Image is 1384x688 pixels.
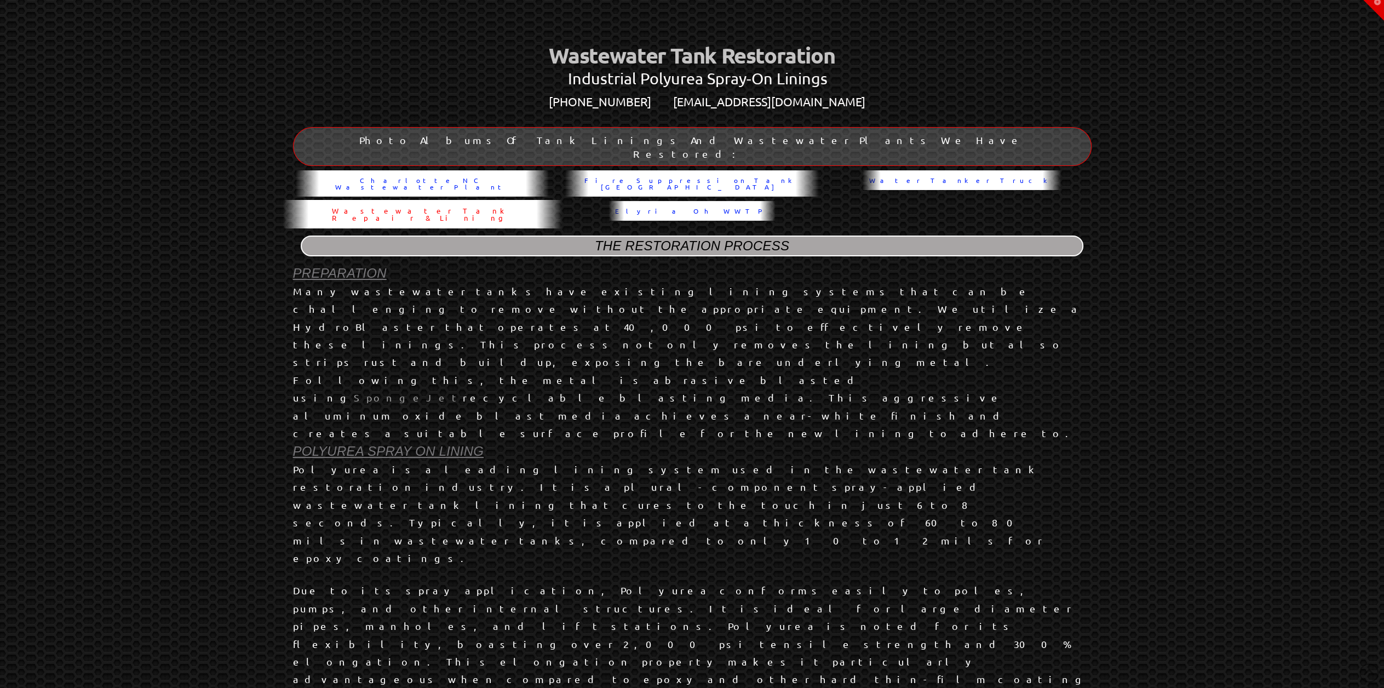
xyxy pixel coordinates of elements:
center: [PHONE_NUMBER] [EMAIL_ADDRESS][DOMAIN_NAME] [323,93,1092,110]
span: Wastewater Tank Repair & Lining [289,207,556,221]
span: Elyria Oh WWTP [615,208,769,214]
a: Wastewater Tank Repair & Lining [280,200,565,229]
span: Many wastewater tanks have existing lining systems that can be challenging to remove without the ... [293,285,1083,439]
span: Water Tanker Truck [869,177,1055,184]
a: Charlotte NC Wastewater Plant [293,170,552,197]
span: PREPARATION [293,266,387,280]
span: The Restoration Process [595,238,789,253]
a: SpongeJet [354,392,463,403]
center: Industrial Polyurea Spray-On Linings [294,67,1101,89]
a: Elyria Oh WWTP [607,201,777,221]
span: Polyurea is a leading lining system used in the wastewater tank restoration industry. It is a plu... [293,463,1045,564]
div: Photo Albums Of Tank Linings And Wastewater Plants We Have Restored: [293,127,1092,166]
span: POLYUREA SPRAY ON LINING [293,444,484,458]
span: Fire Suppression Tank [GEOGRAPHIC_DATA] [571,177,813,190]
center: Wastewater Tank Restoration [290,40,1094,70]
a: Back to Top [1359,663,1379,683]
span: Charlotte NC Wastewater Plant [301,177,543,190]
a: Water Tanker Truck [860,170,1063,190]
a: Fire Suppression Tank [GEOGRAPHIC_DATA] [562,170,822,197]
